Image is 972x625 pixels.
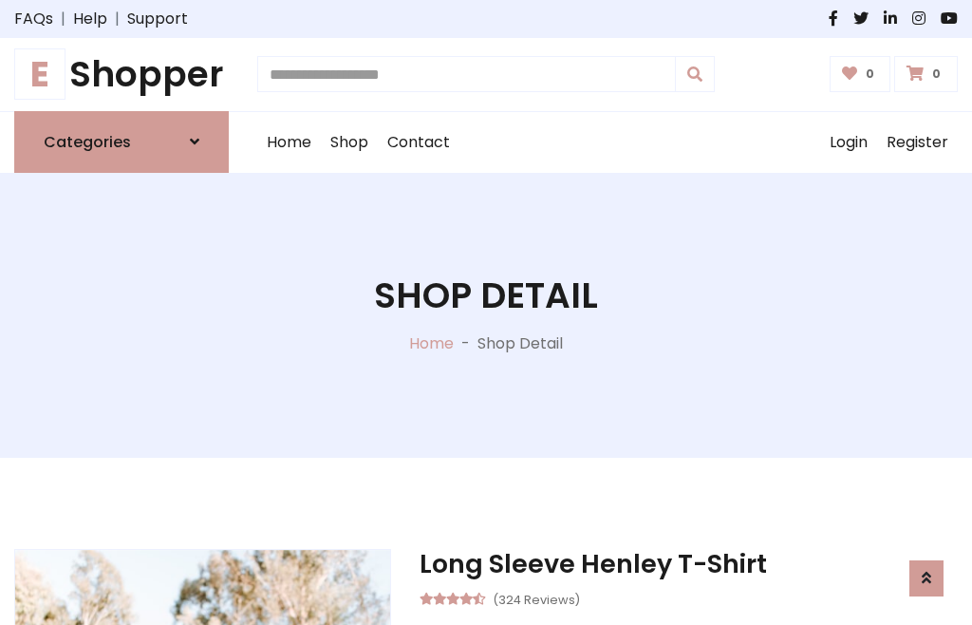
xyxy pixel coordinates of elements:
[927,66,945,83] span: 0
[14,53,229,96] a: EShopper
[830,56,891,92] a: 0
[454,332,477,355] p: -
[420,549,958,579] h3: Long Sleeve Henley T-Shirt
[257,112,321,173] a: Home
[477,332,563,355] p: Shop Detail
[73,8,107,30] a: Help
[14,53,229,96] h1: Shopper
[820,112,877,173] a: Login
[374,275,598,317] h1: Shop Detail
[378,112,459,173] a: Contact
[127,8,188,30] a: Support
[107,8,127,30] span: |
[14,111,229,173] a: Categories
[409,332,454,354] a: Home
[44,133,131,151] h6: Categories
[894,56,958,92] a: 0
[493,587,580,610] small: (324 Reviews)
[14,8,53,30] a: FAQs
[14,48,65,100] span: E
[877,112,958,173] a: Register
[53,8,73,30] span: |
[321,112,378,173] a: Shop
[861,66,879,83] span: 0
